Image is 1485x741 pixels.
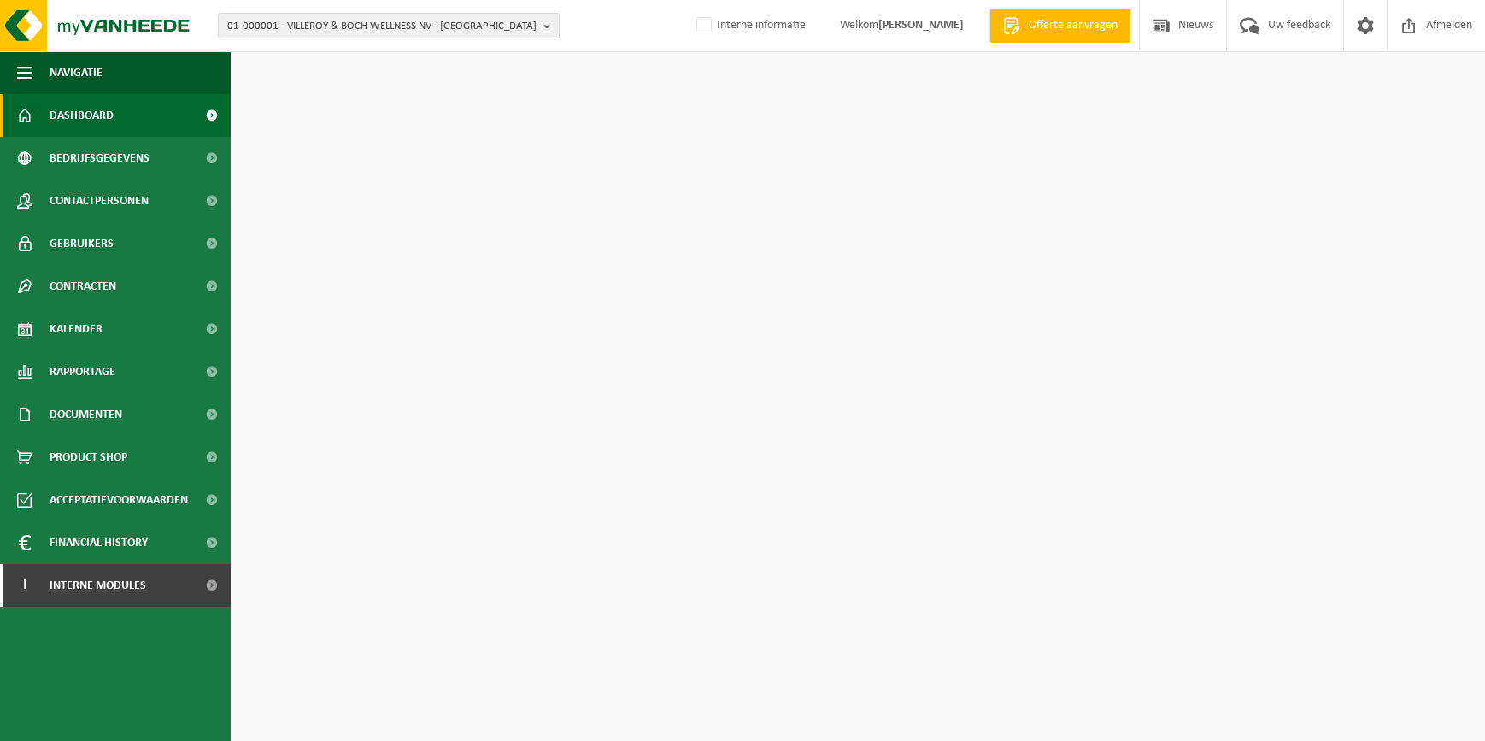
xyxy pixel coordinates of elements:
[989,9,1130,43] a: Offerte aanvragen
[50,436,127,479] span: Product Shop
[50,137,150,179] span: Bedrijfsgegevens
[50,222,114,265] span: Gebruikers
[878,19,964,32] strong: [PERSON_NAME]
[50,94,114,137] span: Dashboard
[50,51,103,94] span: Navigatie
[227,14,537,39] span: 01-000001 - VILLEROY & BOCH WELLNESS NV - [GEOGRAPHIC_DATA]
[50,350,115,393] span: Rapportage
[693,13,806,38] label: Interne informatie
[1024,17,1122,34] span: Offerte aanvragen
[50,179,149,222] span: Contactpersonen
[50,308,103,350] span: Kalender
[50,479,188,521] span: Acceptatievoorwaarden
[50,265,116,308] span: Contracten
[50,521,148,564] span: Financial History
[50,393,122,436] span: Documenten
[17,564,32,607] span: I
[218,13,560,38] button: 01-000001 - VILLEROY & BOCH WELLNESS NV - [GEOGRAPHIC_DATA]
[50,564,146,607] span: Interne modules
